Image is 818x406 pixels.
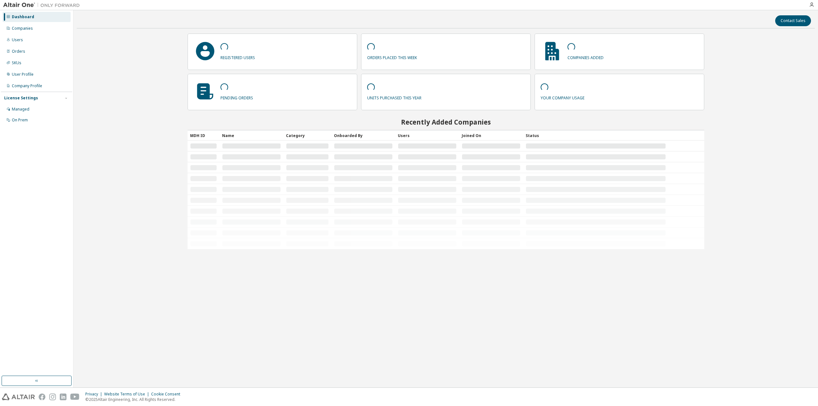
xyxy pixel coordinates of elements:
[334,130,393,141] div: Onboarded By
[222,130,281,141] div: Name
[190,130,217,141] div: MDH ID
[462,130,521,141] div: Joined On
[567,53,604,60] p: companies added
[220,93,253,101] p: pending orders
[541,93,584,101] p: your company usage
[12,14,34,19] div: Dashboard
[775,15,811,26] button: Contact Sales
[12,37,23,42] div: Users
[85,392,104,397] div: Privacy
[367,53,417,60] p: orders placed this week
[3,2,83,8] img: Altair One
[70,394,80,400] img: youtube.svg
[12,60,21,65] div: SKUs
[12,49,25,54] div: Orders
[220,53,255,60] p: registered users
[526,130,666,141] div: Status
[4,96,38,101] div: License Settings
[286,130,329,141] div: Category
[151,392,184,397] div: Cookie Consent
[49,394,56,400] img: instagram.svg
[60,394,66,400] img: linkedin.svg
[12,107,29,112] div: Managed
[85,397,184,402] p: © 2025 Altair Engineering, Inc. All Rights Reserved.
[2,394,35,400] img: altair_logo.svg
[12,118,28,123] div: On Prem
[398,130,457,141] div: Users
[188,118,704,126] h2: Recently Added Companies
[12,72,34,77] div: User Profile
[367,93,421,101] p: units purchased this year
[104,392,151,397] div: Website Terms of Use
[39,394,45,400] img: facebook.svg
[12,83,42,88] div: Company Profile
[12,26,33,31] div: Companies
